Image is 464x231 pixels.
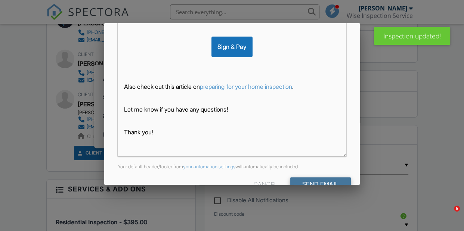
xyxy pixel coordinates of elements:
[124,128,340,136] p: Thank you!
[113,164,350,170] div: Your default header/footer from will automatically be included.
[439,206,457,224] iframe: Intercom live chat
[183,164,235,169] a: your automation settings
[290,177,351,191] input: Send Email
[124,105,340,113] p: Let me know if you have any questions!
[211,37,253,57] div: Sign & Pay
[200,83,292,90] a: preparing for your home inspection
[211,43,253,50] a: Sign & Pay
[124,82,340,91] p: Also check out this article on .
[374,27,450,45] div: Inspection updated!
[454,206,460,212] span: 6
[254,177,278,191] div: Cancel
